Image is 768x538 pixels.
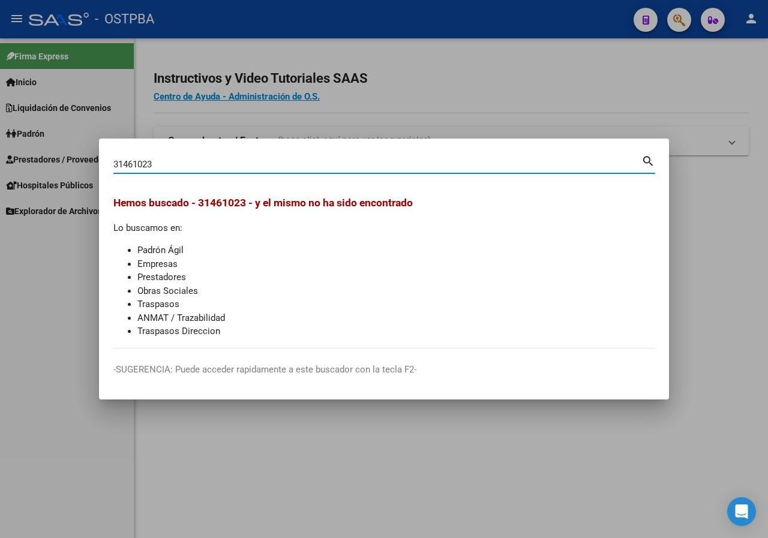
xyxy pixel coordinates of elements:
[137,284,655,298] li: Obras Sociales
[113,195,655,338] div: Lo buscamos en:
[113,197,413,209] span: Hemos buscado - 31461023 - y el mismo no ha sido encontrado
[727,497,756,526] div: Open Intercom Messenger
[137,311,655,325] li: ANMAT / Trazabilidad
[113,363,655,377] p: -SUGERENCIA: Puede acceder rapidamente a este buscador con la tecla F2-
[137,324,655,338] li: Traspasos Direccion
[137,297,655,311] li: Traspasos
[137,244,655,257] li: Padrón Ágil
[641,153,655,167] mat-icon: search
[137,257,655,271] li: Empresas
[137,270,655,284] li: Prestadores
